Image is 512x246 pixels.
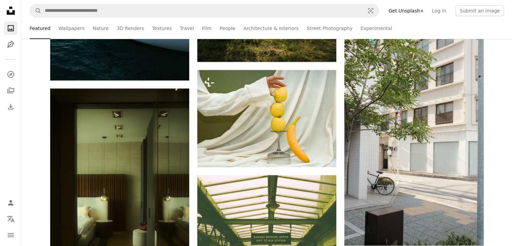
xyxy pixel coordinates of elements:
a: Explore [4,68,18,81]
a: Textures [152,18,172,39]
a: Log in [428,5,450,16]
a: Collections [4,84,18,97]
a: Railway booking office exit to bus station sign [197,218,336,224]
a: Architecture & Interiors [243,18,299,39]
a: Modern bedroom with two beds and stylish lighting. [50,209,189,215]
form: Find visuals sitewide [30,4,379,18]
button: Visual search [363,4,379,17]
a: Film [202,18,211,39]
a: Illustrations [4,38,18,51]
a: Home — Unsplash [4,4,18,19]
button: Search Unsplash [30,4,41,17]
button: Language [4,212,18,226]
button: Menu [4,228,18,242]
a: Street Photography [307,18,352,39]
a: Photos [4,22,18,35]
a: Hand stacking yellow apples with white dots [197,115,336,121]
a: Travel [180,18,194,39]
a: Get Unsplash+ [384,5,428,16]
a: Log in / Sign up [4,196,18,210]
a: 3D Renders [117,18,144,39]
img: A bicycle parked on a sunny street next to a building. [344,37,483,246]
a: Experimental [361,18,392,39]
a: A bicycle parked on a sunny street next to a building. [344,138,483,144]
img: Hand stacking yellow apples with white dots [197,70,336,167]
a: Nature [93,18,108,39]
a: Download History [4,100,18,114]
a: Wallpapers [59,18,84,39]
button: Submit an image [455,5,504,16]
a: People [220,18,236,39]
